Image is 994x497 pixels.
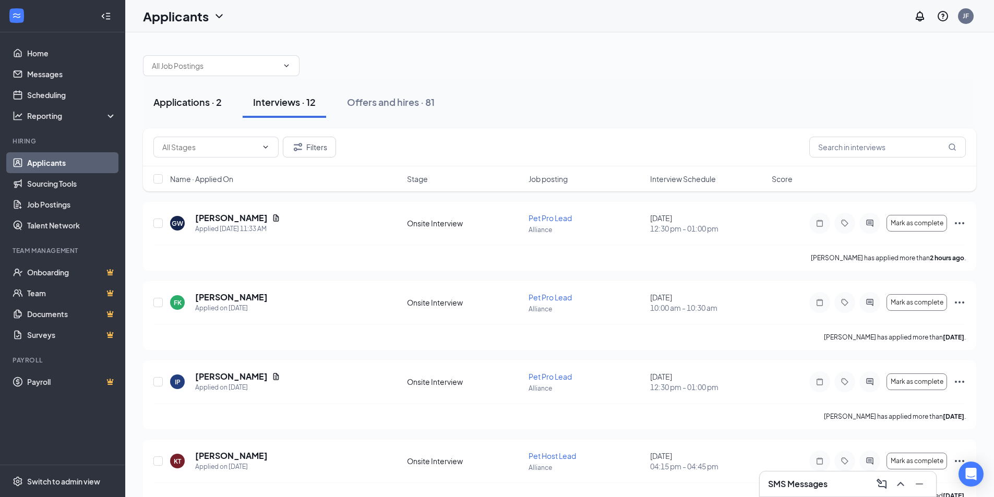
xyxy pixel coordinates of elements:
[292,141,304,153] svg: Filter
[195,224,280,234] div: Applied [DATE] 11:33 AM
[27,371,116,392] a: PayrollCrown
[27,304,116,324] a: DocumentsCrown
[650,174,716,184] span: Interview Schedule
[963,11,969,20] div: JF
[407,218,522,228] div: Onsite Interview
[650,292,765,313] div: [DATE]
[864,457,876,465] svg: ActiveChat
[864,298,876,307] svg: ActiveChat
[213,10,225,22] svg: ChevronDown
[529,225,644,234] p: Alliance
[27,262,116,283] a: OnboardingCrown
[27,215,116,236] a: Talent Network
[887,453,947,469] button: Mark as complete
[27,43,116,64] a: Home
[283,137,336,157] button: Filter Filters
[892,476,909,492] button: ChevronUp
[13,476,23,487] svg: Settings
[407,377,522,387] div: Onsite Interview
[839,457,851,465] svg: Tag
[27,283,116,304] a: TeamCrown
[772,174,793,184] span: Score
[864,378,876,386] svg: ActiveChat
[959,462,984,487] div: Open Intercom Messenger
[891,378,943,385] span: Mark as complete
[407,297,522,308] div: Onsite Interview
[11,10,22,21] svg: WorkstreamLogo
[953,375,966,388] svg: Ellipses
[27,111,117,121] div: Reporting
[824,333,966,342] p: [PERSON_NAME] has applied more than .
[937,10,949,22] svg: QuestionInfo
[195,212,268,224] h5: [PERSON_NAME]
[809,137,966,157] input: Search in interviews
[813,298,826,307] svg: Note
[529,174,568,184] span: Job posting
[953,455,966,467] svg: Ellipses
[261,143,270,151] svg: ChevronDown
[195,371,268,382] h5: [PERSON_NAME]
[13,356,114,365] div: Payroll
[195,292,268,303] h5: [PERSON_NAME]
[407,456,522,466] div: Onsite Interview
[529,372,572,381] span: Pet Pro Lead
[943,333,964,341] b: [DATE]
[27,173,116,194] a: Sourcing Tools
[27,324,116,345] a: SurveysCrown
[529,293,572,302] span: Pet Pro Lead
[529,384,644,393] p: Alliance
[813,457,826,465] svg: Note
[864,219,876,227] svg: ActiveChat
[13,111,23,121] svg: Analysis
[876,478,888,490] svg: ComposeMessage
[650,382,765,392] span: 12:30 pm - 01:00 pm
[272,214,280,222] svg: Document
[529,305,644,313] p: Alliance
[650,302,765,313] span: 10:00 am - 10:30 am
[529,451,576,460] span: Pet Host Lead
[347,95,435,108] div: Offers and hires · 81
[650,451,765,471] div: [DATE]
[253,95,316,108] div: Interviews · 12
[13,246,114,255] div: Team Management
[811,253,966,262] p: [PERSON_NAME] has applied more than .
[529,213,572,223] span: Pet Pro Lead
[195,382,280,393] div: Applied on [DATE]
[943,413,964,420] b: [DATE]
[891,220,943,227] span: Mark as complete
[143,7,209,25] h1: Applicants
[873,476,890,492] button: ComposeMessage
[839,219,851,227] svg: Tag
[101,11,111,21] svg: Collapse
[529,463,644,472] p: Alliance
[650,223,765,234] span: 12:30 pm - 01:00 pm
[839,298,851,307] svg: Tag
[174,298,182,307] div: FK
[282,62,291,70] svg: ChevronDown
[27,84,116,105] a: Scheduling
[887,215,947,232] button: Mark as complete
[887,373,947,390] button: Mark as complete
[768,478,828,490] h3: SMS Messages
[887,294,947,311] button: Mark as complete
[27,476,100,487] div: Switch to admin view
[27,194,116,215] a: Job Postings
[650,461,765,471] span: 04:15 pm - 04:45 pm
[170,174,233,184] span: Name · Applied On
[953,217,966,229] svg: Ellipses
[824,412,966,421] p: [PERSON_NAME] has applied more than .
[153,95,222,108] div: Applications · 2
[172,219,183,228] div: GW
[891,457,943,465] span: Mark as complete
[839,378,851,386] svg: Tag
[195,303,268,313] div: Applied on [DATE]
[162,141,257,153] input: All Stages
[174,457,181,466] div: KT
[650,371,765,392] div: [DATE]
[930,254,964,262] b: 2 hours ago
[813,219,826,227] svg: Note
[13,137,114,146] div: Hiring
[272,372,280,381] svg: Document
[911,476,928,492] button: Minimize
[948,143,956,151] svg: MagnifyingGlass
